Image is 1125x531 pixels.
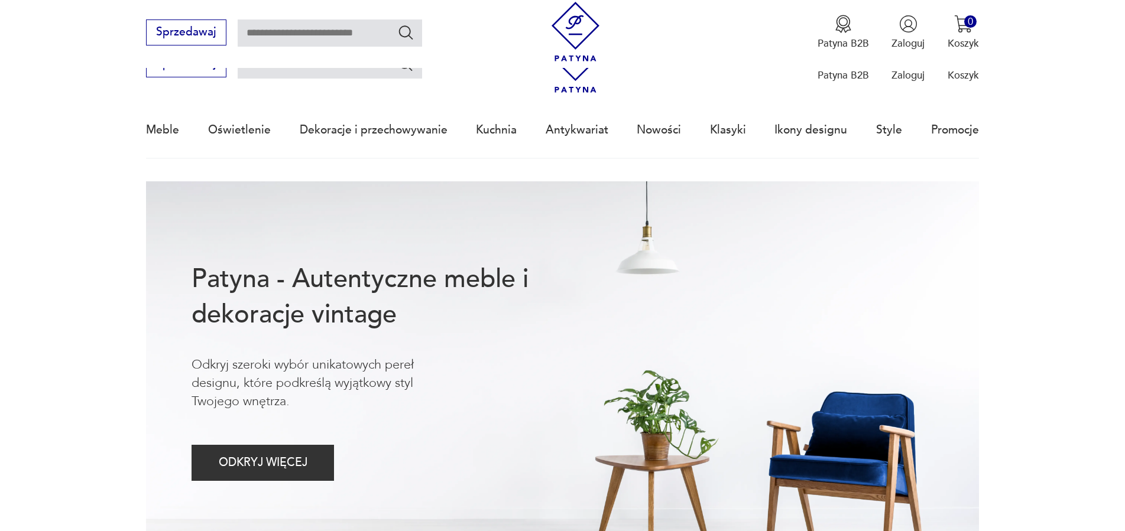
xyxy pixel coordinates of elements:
button: Patyna B2B [818,15,869,50]
p: Zaloguj [891,37,925,50]
p: Koszyk [948,69,979,82]
img: Ikona koszyka [954,15,972,33]
p: Koszyk [948,37,979,50]
img: Ikona medalu [834,15,852,33]
p: Patyna B2B [818,37,869,50]
h1: Patyna - Autentyczne meble i dekoracje vintage [192,262,575,333]
button: Zaloguj [891,15,925,50]
a: Kuchnia [476,103,517,157]
img: Patyna - sklep z meblami i dekoracjami vintage [546,2,605,61]
a: Klasyki [710,103,746,157]
p: Patyna B2B [818,69,869,82]
button: Sprzedawaj [146,19,226,45]
div: 0 [964,15,977,28]
button: Szukaj [397,24,414,41]
button: 0Koszyk [948,15,979,50]
p: Odkryj szeroki wybór unikatowych pereł designu, które podkreślą wyjątkowy styl Twojego wnętrza. [192,356,461,411]
a: Style [876,103,902,157]
a: ODKRYJ WIĘCEJ [192,459,334,468]
a: Sprzedawaj [146,60,226,70]
img: Ikonka użytkownika [899,15,917,33]
a: Sprzedawaj [146,28,226,38]
button: ODKRYJ WIĘCEJ [192,445,334,481]
a: Meble [146,103,179,157]
a: Ikona medaluPatyna B2B [818,15,869,50]
p: Zaloguj [891,69,925,82]
a: Nowości [637,103,681,157]
a: Antykwariat [546,103,608,157]
button: Szukaj [397,56,414,73]
a: Oświetlenie [208,103,271,157]
a: Promocje [931,103,979,157]
a: Dekoracje i przechowywanie [300,103,448,157]
a: Ikony designu [774,103,847,157]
